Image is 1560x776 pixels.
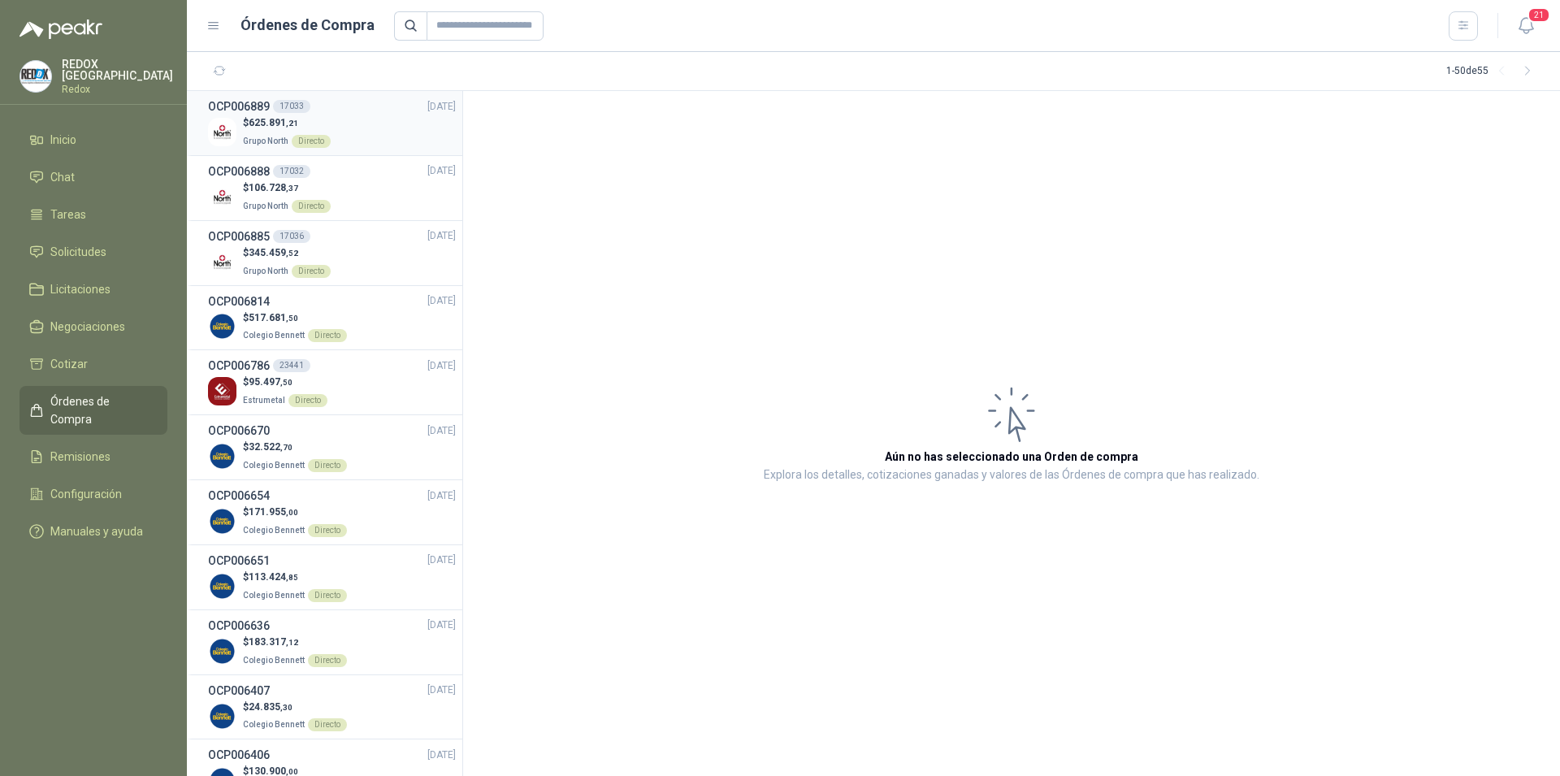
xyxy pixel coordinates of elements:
button: 21 [1511,11,1540,41]
a: Órdenes de Compra [19,386,167,435]
p: Explora los detalles, cotizaciones ganadas y valores de las Órdenes de compra que has realizado. [764,466,1259,485]
span: Colegio Bennett [243,331,305,340]
h3: OCP006670 [208,422,270,440]
h3: OCP006885 [208,228,270,245]
a: OCP00688517036[DATE] Company Logo$345.459,52Grupo NorthDirecto [208,228,456,279]
span: [DATE] [427,683,456,698]
span: Negociaciones [50,318,125,336]
span: 183.317 [249,636,298,648]
img: Company Logo [208,507,236,535]
span: Colegio Bennett [243,591,305,600]
h3: OCP006651 [208,552,270,570]
a: OCP006407[DATE] Company Logo$24.835,30Colegio BennettDirecto [208,682,456,733]
a: Solicitudes [19,236,167,267]
span: [DATE] [427,423,456,439]
img: Company Logo [208,377,236,405]
span: Remisiones [50,448,110,466]
p: $ [243,505,347,520]
h3: OCP006786 [208,357,270,375]
h3: OCP006407 [208,682,270,700]
span: ,30 [280,703,292,712]
p: $ [243,245,331,261]
a: OCP006651[DATE] Company Logo$113.424,85Colegio BennettDirecto [208,552,456,603]
div: Directo [292,200,331,213]
a: Tareas [19,199,167,230]
p: $ [243,440,347,455]
h1: Órdenes de Compra [240,14,375,37]
h3: OCP006406 [208,746,270,764]
a: OCP006814[DATE] Company Logo$517.681,50Colegio BennettDirecto [208,293,456,344]
a: Negociaciones [19,311,167,342]
span: Licitaciones [50,280,110,298]
span: 345.459 [249,247,298,258]
span: ,21 [286,119,298,128]
div: 17036 [273,230,310,243]
div: Directo [308,654,347,667]
span: 517.681 [249,312,298,323]
span: 24.835 [249,701,292,713]
p: Redox [62,85,173,94]
span: [DATE] [427,293,456,309]
span: ,85 [286,573,298,582]
span: ,00 [286,767,298,776]
a: OCP006636[DATE] Company Logo$183.317,12Colegio BennettDirecto [208,617,456,668]
a: OCP00678623441[DATE] Company Logo$95.497,50EstrumetalDirecto [208,357,456,408]
span: 106.728 [249,182,298,193]
span: ,50 [286,314,298,323]
span: Manuales y ayuda [50,522,143,540]
span: 625.891 [249,117,298,128]
span: Colegio Bennett [243,461,305,470]
span: [DATE] [427,99,456,115]
span: Colegio Bennett [243,526,305,535]
span: ,12 [286,638,298,647]
span: ,52 [286,249,298,258]
h3: OCP006814 [208,293,270,310]
span: [DATE] [427,553,456,568]
a: OCP006670[DATE] Company Logo$32.522,70Colegio BennettDirecto [208,422,456,473]
img: Company Logo [208,312,236,340]
span: [DATE] [427,618,456,633]
span: Grupo North [243,137,288,145]
p: $ [243,635,347,650]
span: ,37 [286,184,298,193]
span: Tareas [50,206,86,223]
span: Colegio Bennett [243,656,305,665]
div: Directo [308,524,347,537]
div: 1 - 50 de 55 [1446,59,1540,85]
p: $ [243,375,327,390]
span: Colegio Bennett [243,720,305,729]
span: Grupo North [243,202,288,210]
span: [DATE] [427,748,456,763]
span: ,00 [286,508,298,517]
span: Inicio [50,131,76,149]
span: Cotizar [50,355,88,373]
a: OCP006654[DATE] Company Logo$171.955,00Colegio BennettDirecto [208,487,456,538]
span: ,50 [280,378,292,387]
h3: OCP006889 [208,98,270,115]
img: Logo peakr [19,20,102,39]
a: Licitaciones [19,274,167,305]
div: Directo [292,135,331,148]
a: Cotizar [19,349,167,379]
span: Chat [50,168,75,186]
img: Company Logo [208,572,236,600]
a: Manuales y ayuda [19,516,167,547]
img: Company Logo [208,442,236,470]
h3: OCP006636 [208,617,270,635]
div: Directo [308,459,347,472]
h3: Aún no has seleccionado una Orden de compra [885,448,1138,466]
a: OCP00688917033[DATE] Company Logo$625.891,21Grupo NorthDirecto [208,98,456,149]
h3: OCP006888 [208,163,270,180]
div: Directo [288,394,327,407]
a: OCP00688817032[DATE] Company Logo$106.728,37Grupo NorthDirecto [208,163,456,214]
span: Solicitudes [50,243,106,261]
span: ,70 [280,443,292,452]
div: 17033 [273,100,310,113]
span: 113.424 [249,571,298,583]
img: Company Logo [208,118,236,146]
img: Company Logo [208,637,236,665]
p: $ [243,570,347,585]
span: [DATE] [427,358,456,374]
a: Inicio [19,124,167,155]
span: [DATE] [427,163,456,179]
